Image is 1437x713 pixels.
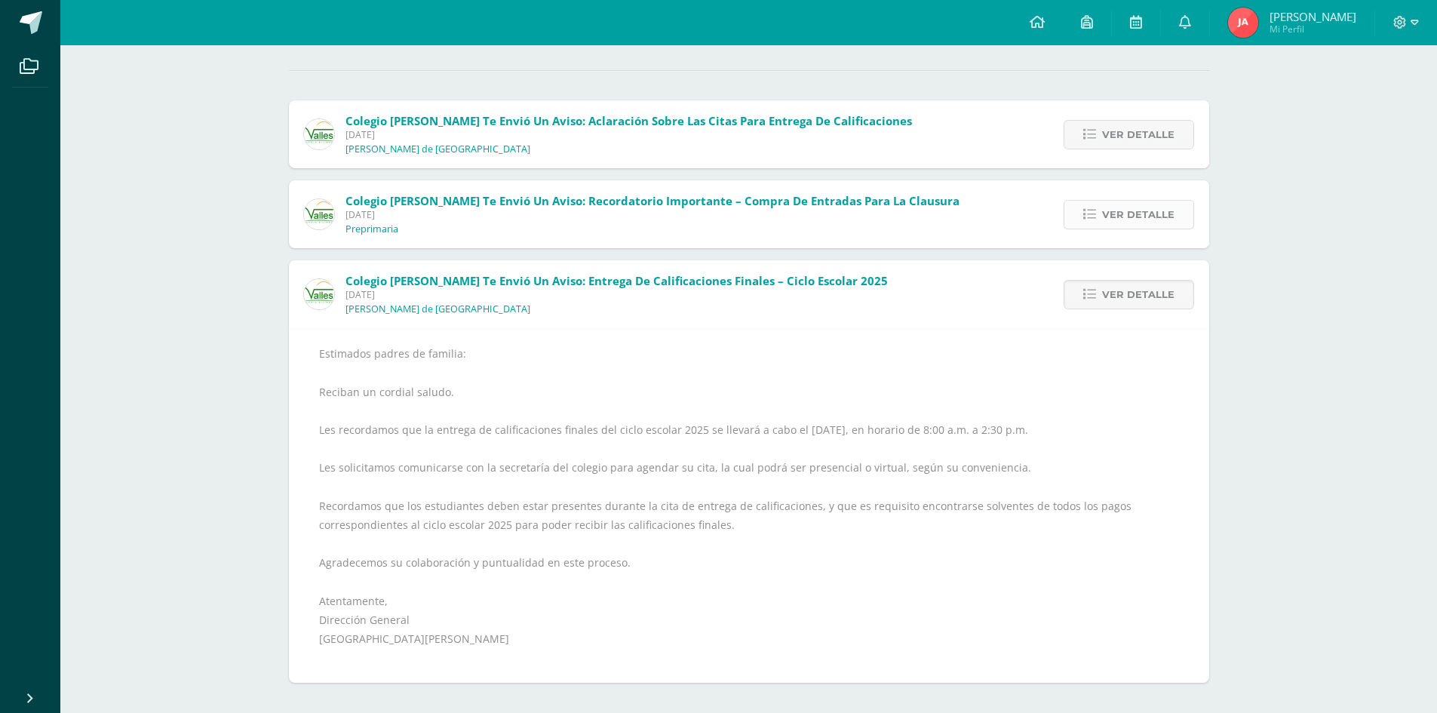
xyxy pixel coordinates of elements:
img: 94564fe4cf850d796e68e37240ca284b.png [304,119,334,149]
img: 94564fe4cf850d796e68e37240ca284b.png [304,199,334,229]
p: [PERSON_NAME] de [GEOGRAPHIC_DATA] [345,303,530,315]
span: [PERSON_NAME] [1270,9,1356,24]
span: Colegio [PERSON_NAME] te envió un aviso: Recordatorio importante – Compra de entradas para la cla... [345,193,960,208]
span: Ver detalle [1102,121,1174,149]
div: Estimados padres de familia: Reciban un cordial saludo. Les recordamos que la entrega de califica... [319,344,1179,667]
span: Mi Perfil [1270,23,1356,35]
span: Ver detalle [1102,281,1174,309]
img: 94564fe4cf850d796e68e37240ca284b.png [304,279,334,309]
span: Ver detalle [1102,201,1174,229]
img: 7b6360fa893c69f5a9dd7757fb9cef2f.png [1228,8,1258,38]
span: [DATE] [345,288,888,301]
p: [PERSON_NAME] de [GEOGRAPHIC_DATA] [345,143,530,155]
span: [DATE] [345,128,912,141]
span: Colegio [PERSON_NAME] te envió un aviso: Entrega de calificaciones finales – Ciclo escolar 2025 [345,273,888,288]
span: [DATE] [345,208,960,221]
p: Preprimaria [345,223,398,235]
span: Colegio [PERSON_NAME] te envió un aviso: Aclaración sobre las citas para entrega de calificaciones [345,113,912,128]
